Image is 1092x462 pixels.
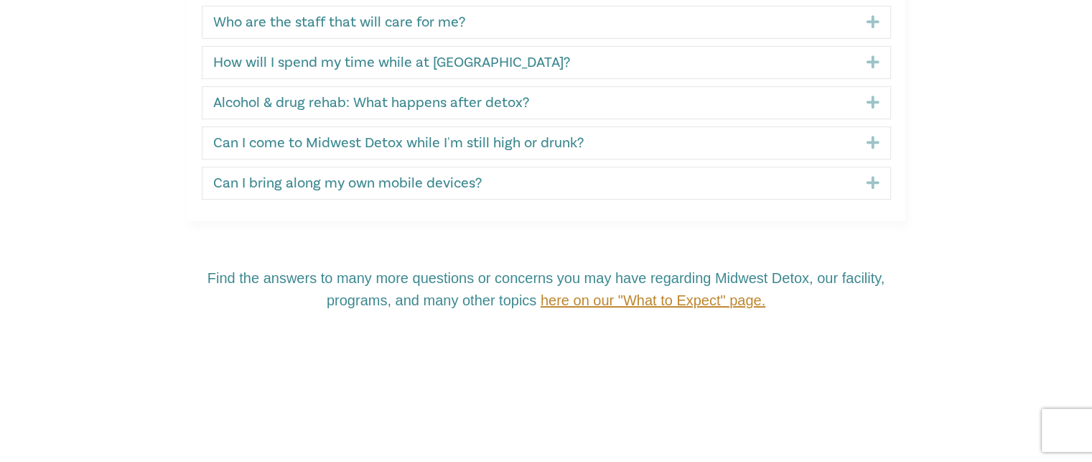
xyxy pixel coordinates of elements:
[213,94,845,111] a: Alcohol & drug rehab: What happens after detox?
[536,292,765,308] a: here on our "What to Expect" page.
[207,270,885,308] span: Find the answers to many more questions or concerns you may have regarding Midwest Detox, our fac...
[213,175,845,192] a: Can I bring along my own mobile devices?
[213,54,845,71] a: How will I spend my time while at [GEOGRAPHIC_DATA]?
[213,14,845,31] a: Who are the staff that will care for me?
[541,292,765,308] span: here on our "What to Expect" page.
[213,134,845,152] a: Can I come to Midwest Detox while I'm still high or drunk?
